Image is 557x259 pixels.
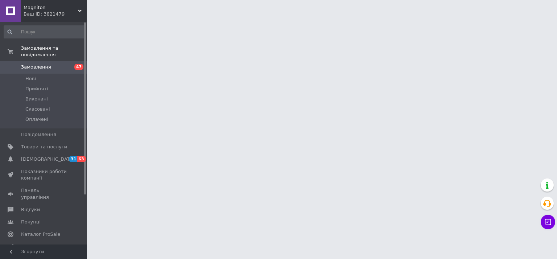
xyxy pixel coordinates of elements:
[25,96,48,102] span: Виконані
[69,156,77,162] span: 31
[21,168,67,181] span: Показники роботи компанії
[21,187,67,200] span: Панель управління
[25,75,36,82] span: Нові
[21,144,67,150] span: Товари та послуги
[77,156,86,162] span: 63
[21,131,56,138] span: Повідомлення
[4,25,86,38] input: Пошук
[21,243,46,250] span: Аналітика
[24,11,87,17] div: Ваш ID: 3821479
[541,215,555,229] button: Чат з покупцем
[25,106,50,112] span: Скасовані
[21,45,87,58] span: Замовлення та повідомлення
[21,219,41,225] span: Покупці
[25,86,48,92] span: Прийняті
[24,4,78,11] span: Magniton
[21,156,75,163] span: [DEMOGRAPHIC_DATA]
[25,116,48,123] span: Оплачені
[21,64,51,70] span: Замовлення
[21,206,40,213] span: Відгуки
[74,64,83,70] span: 47
[21,231,60,238] span: Каталог ProSale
